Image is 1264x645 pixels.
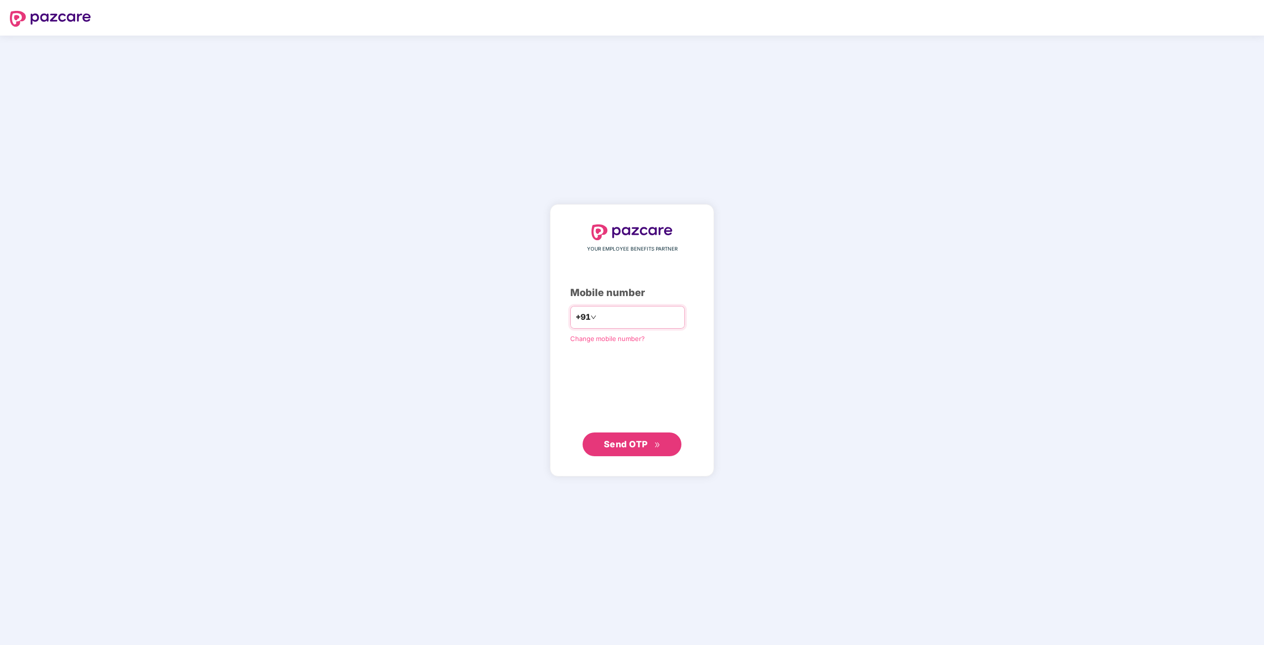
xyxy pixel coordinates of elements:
a: Change mobile number? [570,335,645,343]
span: down [590,314,596,320]
span: +91 [576,311,590,323]
span: YOUR EMPLOYEE BENEFITS PARTNER [587,245,677,253]
img: logo [591,224,673,240]
button: Send OTPdouble-right [583,432,681,456]
span: Send OTP [604,439,648,449]
span: double-right [654,442,661,448]
div: Mobile number [570,285,694,301]
img: logo [10,11,91,27]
